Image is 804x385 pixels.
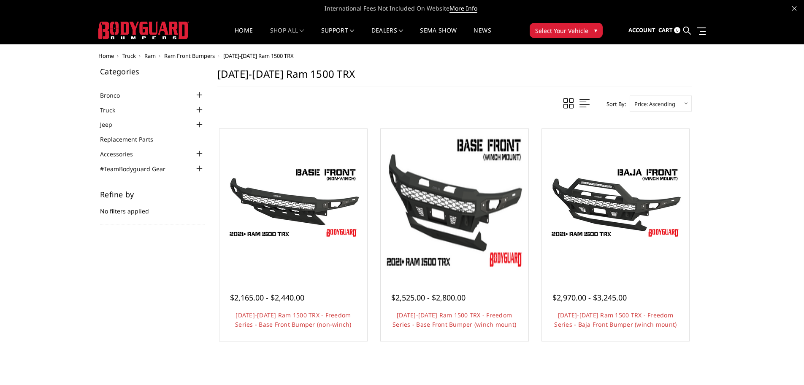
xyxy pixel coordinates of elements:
a: 2021-2024 Ram 1500 TRX - Freedom Series - Base Front Bumper (non-winch) 2021-2024 Ram 1500 TRX - ... [222,131,365,275]
a: Jeep [100,120,123,129]
a: 2021-2024 Ram 1500 TRX - Freedom Series - Baja Front Bumper (winch mount) 2021-2024 Ram 1500 TRX ... [544,131,688,275]
a: Truck [122,52,136,60]
a: Ram [144,52,156,60]
span: $2,165.00 - $2,440.00 [230,292,304,303]
span: Account [628,26,655,34]
a: Account [628,19,655,42]
span: ▾ [594,26,597,35]
span: $2,970.00 - $3,245.00 [552,292,627,303]
a: [DATE]-[DATE] Ram 1500 TRX - Freedom Series - Base Front Bumper (non-winch) [235,311,352,328]
a: Truck [100,106,126,115]
div: No filters applied [100,191,205,224]
a: News [474,27,491,44]
img: 2021-2024 Ram 1500 TRX - Freedom Series - Base Front Bumper (winch mount) [383,131,526,275]
a: SEMA Show [420,27,457,44]
a: Ram Front Bumpers [164,52,215,60]
a: [DATE]-[DATE] Ram 1500 TRX - Freedom Series - Base Front Bumper (winch mount) [393,311,516,328]
button: Select Your Vehicle [530,23,603,38]
a: [DATE]-[DATE] Ram 1500 TRX - Freedom Series - Baja Front Bumper (winch mount) [554,311,677,328]
span: $2,525.00 - $2,800.00 [391,292,466,303]
span: Cart [658,26,673,34]
a: Replacement Parts [100,135,164,144]
span: Select Your Vehicle [535,26,588,35]
a: #TeamBodyguard Gear [100,164,176,173]
a: Support [321,27,355,44]
span: [DATE]-[DATE] Ram 1500 TRX [223,52,294,60]
img: BODYGUARD BUMPERS [98,22,189,39]
img: 2021-2024 Ram 1500 TRX - Freedom Series - Base Front Bumper (non-winch) [226,165,361,241]
a: Home [98,52,114,60]
a: shop all [270,27,304,44]
a: Bronco [100,91,130,100]
h5: Categories [100,68,205,75]
h5: Refine by [100,191,205,198]
a: More Info [449,4,477,13]
a: Cart 0 [658,19,680,42]
label: Sort By: [602,98,626,110]
span: 0 [674,27,680,33]
a: Home [235,27,253,44]
a: Dealers [371,27,403,44]
h1: [DATE]-[DATE] Ram 1500 TRX [217,68,692,87]
a: Accessories [100,150,143,158]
